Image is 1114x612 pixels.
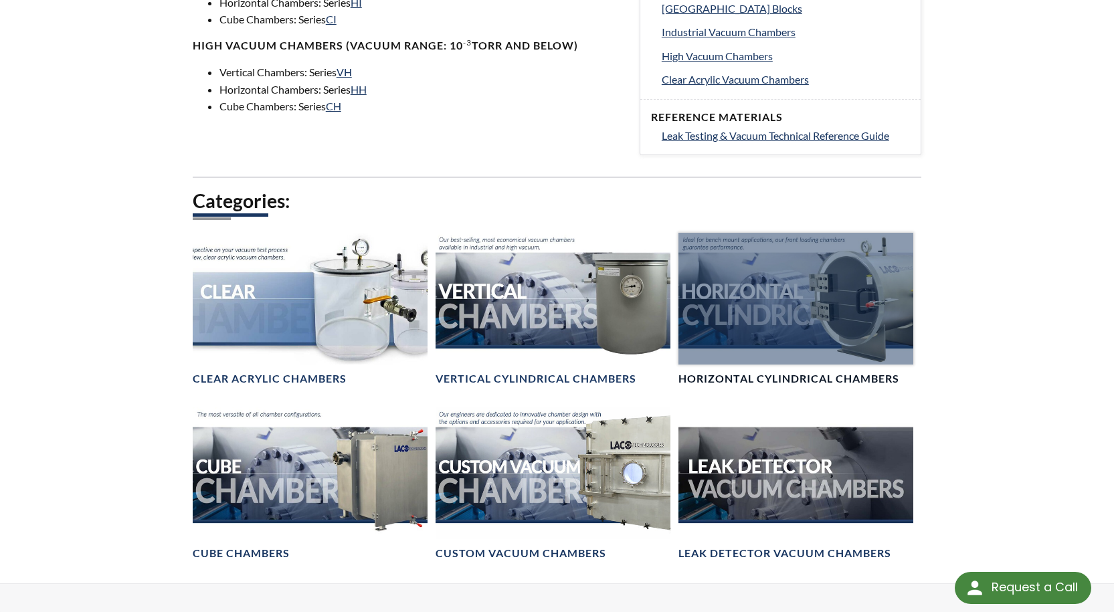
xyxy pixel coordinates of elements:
a: Industrial Vacuum Chambers [662,23,910,41]
li: Cube Chambers: Series [219,11,624,28]
a: Horizontal Cylindrical headerHorizontal Cylindrical Chambers [678,233,913,386]
a: Custom Vacuum Chamber headerCustom Vacuum Chambers [436,407,670,560]
span: Industrial Vacuum Chambers [662,25,796,38]
a: Vertical Vacuum Chambers headerVertical Cylindrical Chambers [436,233,670,386]
span: Clear Acrylic Vacuum Chambers [662,73,809,86]
a: CI [326,13,337,25]
sup: -3 [463,37,472,47]
a: High Vacuum Chambers [662,47,910,65]
li: Vertical Chambers: Series [219,64,624,81]
span: Leak Testing & Vacuum Technical Reference Guide [662,129,889,142]
h4: High Vacuum Chambers (Vacuum range: 10 Torr and below) [193,39,624,53]
h4: Reference Materials [651,110,910,124]
div: Request a Call [992,572,1078,603]
a: CH [326,100,341,112]
a: HH [351,83,367,96]
h4: Vertical Cylindrical Chambers [436,372,636,386]
a: Clear Chambers headerClear Acrylic Chambers [193,233,428,386]
h4: Clear Acrylic Chambers [193,372,347,386]
span: [GEOGRAPHIC_DATA] Blocks [662,2,802,15]
h4: Custom Vacuum Chambers [436,546,606,560]
h4: Cube Chambers [193,546,290,560]
a: Clear Acrylic Vacuum Chambers [662,71,910,88]
h4: Horizontal Cylindrical Chambers [678,372,899,386]
a: Cube Chambers headerCube Chambers [193,407,428,560]
a: VH [337,66,352,78]
a: Leak Test Vacuum Chambers headerLeak Detector Vacuum Chambers [678,407,913,560]
li: Cube Chambers: Series [219,98,624,115]
div: Request a Call [955,572,1091,604]
img: round button [964,577,986,599]
li: Horizontal Chambers: Series [219,81,624,98]
h2: Categories: [193,189,922,213]
a: Leak Testing & Vacuum Technical Reference Guide [662,127,910,144]
span: High Vacuum Chambers [662,49,773,62]
h4: Leak Detector Vacuum Chambers [678,546,891,560]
